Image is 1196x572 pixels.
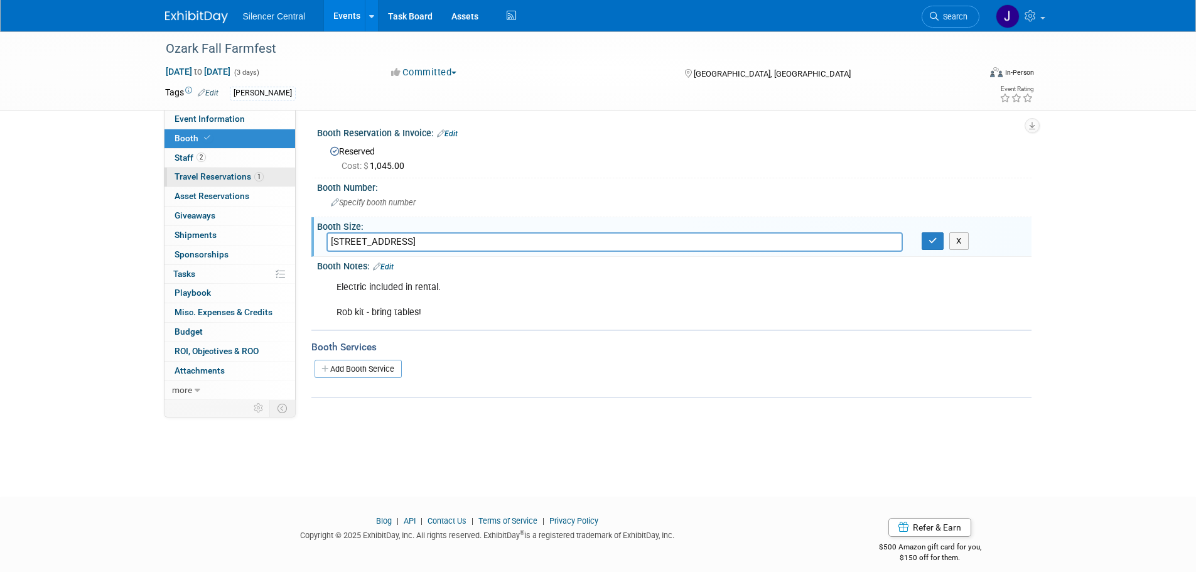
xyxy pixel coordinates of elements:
[342,161,409,171] span: 1,045.00
[175,210,215,220] span: Giveaways
[164,129,295,148] a: Booth
[342,161,370,171] span: Cost: $
[164,284,295,303] a: Playbook
[175,307,272,317] span: Misc. Expenses & Credits
[248,400,270,416] td: Personalize Event Tab Strip
[317,178,1032,194] div: Booth Number:
[192,67,204,77] span: to
[999,86,1033,92] div: Event Rating
[164,110,295,129] a: Event Information
[829,553,1032,563] div: $150 off for them.
[230,87,296,100] div: [PERSON_NAME]
[164,207,295,225] a: Giveaways
[418,516,426,526] span: |
[996,4,1020,28] img: Jessica Crawford
[949,232,969,250] button: X
[243,11,306,21] span: Silencer Central
[165,66,231,77] span: [DATE] [DATE]
[173,269,195,279] span: Tasks
[922,6,979,28] a: Search
[165,527,811,541] div: Copyright © 2025 ExhibitDay, Inc. All rights reserved. ExhibitDay is a registered trademark of Ex...
[164,187,295,206] a: Asset Reservations
[394,516,402,526] span: |
[939,12,967,21] span: Search
[428,516,466,526] a: Contact Us
[694,69,851,78] span: [GEOGRAPHIC_DATA], [GEOGRAPHIC_DATA]
[317,124,1032,140] div: Booth Reservation & Invoice:
[376,516,392,526] a: Blog
[164,323,295,342] a: Budget
[175,191,249,201] span: Asset Reservations
[175,346,259,356] span: ROI, Objectives & ROO
[164,265,295,284] a: Tasks
[204,134,210,141] i: Booth reservation complete
[172,385,192,395] span: more
[1005,68,1034,77] div: In-Person
[161,38,961,60] div: Ozark Fall Farmfest
[990,67,1003,77] img: Format-Inperson.png
[331,198,416,207] span: Specify booth number
[164,362,295,380] a: Attachments
[175,249,229,259] span: Sponsorships
[373,262,394,271] a: Edit
[175,288,211,298] span: Playbook
[539,516,547,526] span: |
[175,326,203,337] span: Budget
[404,516,416,526] a: API
[468,516,477,526] span: |
[198,89,218,97] a: Edit
[164,168,295,186] a: Travel Reservations1
[165,11,228,23] img: ExhibitDay
[317,217,1032,233] div: Booth Size:
[165,86,218,100] td: Tags
[905,65,1035,84] div: Event Format
[175,171,264,181] span: Travel Reservations
[164,149,295,168] a: Staff2
[175,230,217,240] span: Shipments
[478,516,537,526] a: Terms of Service
[233,68,259,77] span: (3 days)
[269,400,295,416] td: Toggle Event Tabs
[164,303,295,322] a: Misc. Expenses & Credits
[164,246,295,264] a: Sponsorships
[254,172,264,181] span: 1
[164,342,295,361] a: ROI, Objectives & ROO
[326,142,1022,172] div: Reserved
[387,66,461,79] button: Committed
[520,529,524,536] sup: ®
[175,133,213,143] span: Booth
[175,365,225,375] span: Attachments
[437,129,458,138] a: Edit
[175,153,206,163] span: Staff
[164,381,295,400] a: more
[317,257,1032,273] div: Booth Notes:
[164,226,295,245] a: Shipments
[888,518,971,537] a: Refer & Earn
[315,360,402,378] a: Add Booth Service
[549,516,598,526] a: Privacy Policy
[829,534,1032,563] div: $500 Amazon gift card for you,
[197,153,206,162] span: 2
[328,275,893,325] div: Electric included in rental. Rob kit - bring tables!
[311,340,1032,354] div: Booth Services
[175,114,245,124] span: Event Information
